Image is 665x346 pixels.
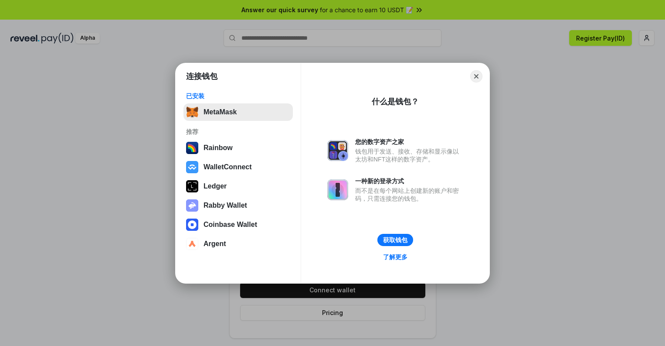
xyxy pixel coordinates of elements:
div: Rabby Wallet [204,202,247,209]
div: Coinbase Wallet [204,221,257,229]
div: MetaMask [204,108,237,116]
img: svg+xml,%3Csvg%20xmlns%3D%22http%3A%2F%2Fwww.w3.org%2F2000%2Fsvg%22%20width%3D%2228%22%20height%3... [186,180,198,192]
button: Ledger [183,178,293,195]
img: svg+xml,%3Csvg%20xmlns%3D%22http%3A%2F%2Fwww.w3.org%2F2000%2Fsvg%22%20fill%3D%22none%22%20viewBox... [186,199,198,212]
div: 什么是钱包？ [372,96,419,107]
button: Rainbow [183,139,293,157]
div: Argent [204,240,226,248]
img: svg+xml,%3Csvg%20width%3D%2228%22%20height%3D%2228%22%20viewBox%3D%220%200%2028%2028%22%20fill%3D... [186,238,198,250]
div: 已安装 [186,92,290,100]
button: Argent [183,235,293,253]
img: svg+xml,%3Csvg%20fill%3D%22none%22%20height%3D%2233%22%20viewBox%3D%220%200%2035%2033%22%20width%... [186,106,198,118]
img: svg+xml,%3Csvg%20width%3D%22120%22%20height%3D%22120%22%20viewBox%3D%220%200%20120%20120%22%20fil... [186,142,198,154]
button: 获取钱包 [377,234,413,246]
div: 您的数字资产之家 [355,138,463,146]
img: svg+xml,%3Csvg%20width%3D%2228%22%20height%3D%2228%22%20viewBox%3D%220%200%2028%2028%22%20fill%3D... [186,161,198,173]
img: svg+xml,%3Csvg%20width%3D%2228%22%20height%3D%2228%22%20viewBox%3D%220%200%2028%2028%22%20fill%3D... [186,219,198,231]
button: Coinbase Wallet [183,216,293,233]
button: Close [470,70,482,82]
div: 获取钱包 [383,236,407,244]
div: Rainbow [204,144,233,152]
img: svg+xml,%3Csvg%20xmlns%3D%22http%3A%2F%2Fwww.w3.org%2F2000%2Fsvg%22%20fill%3D%22none%22%20viewBox... [327,140,348,161]
div: 推荐 [186,128,290,136]
div: 而不是在每个网站上创建新的账户和密码，只需连接您的钱包。 [355,187,463,202]
div: 了解更多 [383,253,407,261]
div: WalletConnect [204,163,252,171]
div: 钱包用于发送、接收、存储和显示像以太坊和NFT这样的数字资产。 [355,147,463,163]
button: Rabby Wallet [183,197,293,214]
a: 了解更多 [378,251,413,263]
img: svg+xml,%3Csvg%20xmlns%3D%22http%3A%2F%2Fwww.w3.org%2F2000%2Fsvg%22%20fill%3D%22none%22%20viewBox... [327,179,348,200]
div: 一种新的登录方式 [355,177,463,185]
button: MetaMask [183,103,293,121]
button: WalletConnect [183,158,293,176]
div: Ledger [204,182,227,190]
h1: 连接钱包 [186,71,217,82]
